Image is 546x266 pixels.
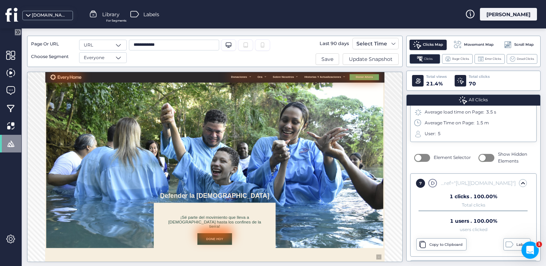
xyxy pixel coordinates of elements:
div: [PERSON_NAME] [480,8,537,21]
div: Select Time [355,39,389,48]
span: Movement Map [464,42,494,48]
div: Total views [426,74,447,80]
span: Scroll Map [514,42,534,48]
span: Show Hidden Elements [498,151,533,165]
span: URL [84,42,93,49]
span: Dead Clicks [517,57,534,61]
span: 1 [536,241,542,247]
div: 1 clicks . 100.00% [450,194,497,199]
div: 5 [438,130,441,137]
div: [DOMAIN_NAME] [32,12,68,19]
div: 21.4% [426,80,447,88]
span: Rage Clicks [452,57,469,61]
iframe: Intercom live chat [521,241,539,259]
div: Choose Segment [31,53,74,60]
div: 1.5 m [476,120,489,127]
span: For Segments [106,18,126,23]
span: Everyone [84,54,104,61]
div: Total clicks [462,204,485,207]
button: Save [316,53,339,65]
div: div.col.span_9.col_last nav ul.sf-menu.sf-js-enabled.sf-arrows li#menu-item-16.give-now-header.me... [439,179,516,187]
span: Update Snapshot [349,55,393,63]
span: Save [321,55,333,63]
div: 70 [469,80,490,88]
span: Element Selector [434,154,471,161]
button: Update Snapshot [343,53,399,65]
div: Copy to Clipboard [429,242,464,248]
span: Clicks Map [423,42,443,48]
div: Last 90 days [318,38,351,49]
span: All Clicks [469,97,488,103]
span: Average load time on Page: [425,109,484,116]
span: User: [425,130,436,137]
div: Label [516,242,528,248]
span: Labels [143,10,159,18]
div: 3.5 s [486,109,496,116]
div: Page Or URL [31,41,74,48]
div: 1 users . 100.00% [450,218,497,223]
span: Library [102,10,120,18]
div: users clicked [460,228,487,231]
span: Average Time on Page: [425,120,474,127]
span: Error Clicks [485,57,501,61]
div: 7 [416,179,425,188]
span: Clicks [424,57,433,61]
div: Total clicks [469,74,490,80]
